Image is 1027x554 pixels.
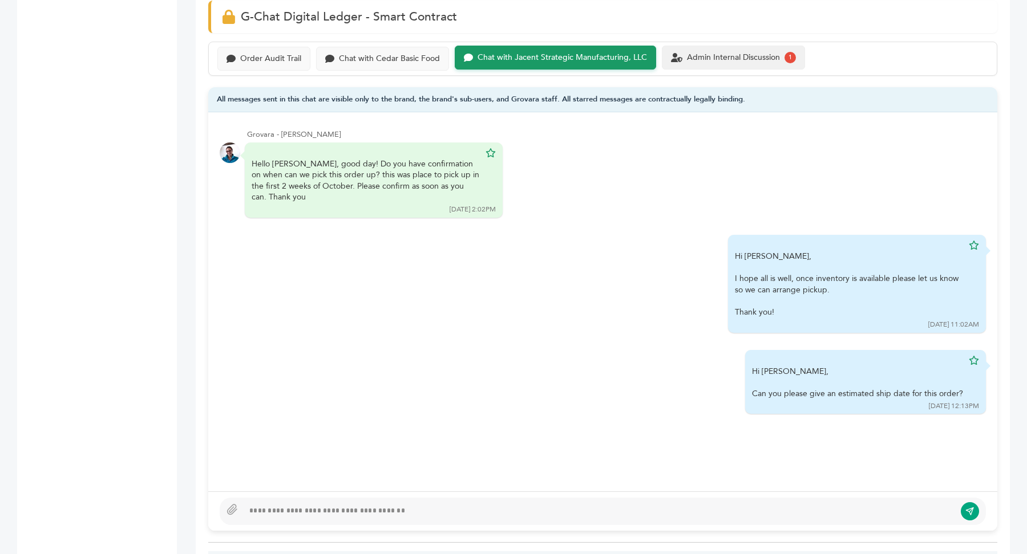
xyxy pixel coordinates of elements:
[735,307,963,318] div: Thank you!
[450,205,496,214] div: [DATE] 2:02PM
[752,388,963,400] div: Can you please give an estimated ship date for this order?
[735,273,963,295] div: I hope all is well, once inventory is available please let us know so we can arrange pickup.
[240,54,301,64] div: Order Audit Trail
[339,54,440,64] div: Chat with Cedar Basic Food
[929,401,979,411] div: [DATE] 12:13PM
[478,53,647,63] div: Chat with Jacent Strategic Manufacturing, LLC
[785,52,796,63] div: 1
[252,158,480,203] div: Hello [PERSON_NAME], good day! Do you have confirmation on when can we pick this order up? this w...
[735,251,963,318] div: Hi [PERSON_NAME],
[247,129,986,140] div: Grovara - [PERSON_NAME]
[208,87,997,113] div: All messages sent in this chat are visible only to the brand, the brand's sub-users, and Grovara ...
[241,9,457,25] span: G-Chat Digital Ledger - Smart Contract
[687,53,780,63] div: Admin Internal Discussion
[928,320,979,329] div: [DATE] 11:02AM
[752,366,963,400] div: Hi [PERSON_NAME],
